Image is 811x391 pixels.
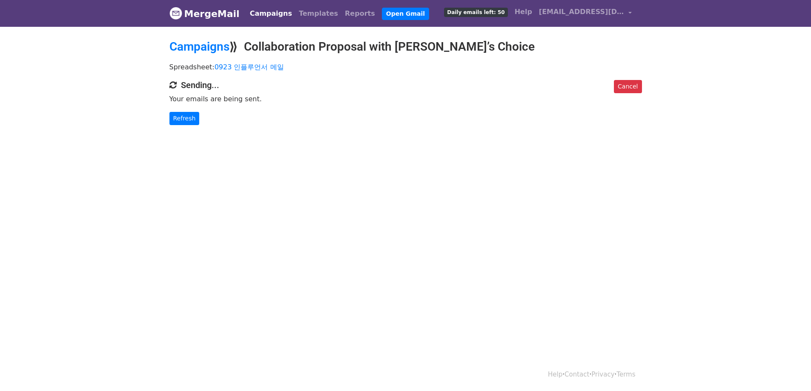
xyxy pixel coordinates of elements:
a: 0923 인플루언서 메일 [215,63,284,71]
a: Open Gmail [382,8,429,20]
a: Cancel [614,80,642,93]
a: Templates [295,5,341,22]
p: Your emails are being sent. [169,94,642,103]
h4: Sending... [169,80,642,90]
a: Reports [341,5,378,22]
a: [EMAIL_ADDRESS][DOMAIN_NAME] [536,3,635,23]
span: [EMAIL_ADDRESS][DOMAIN_NAME] [539,7,624,17]
h2: ⟫ Collaboration Proposal with [PERSON_NAME]’s Choice [169,40,642,54]
a: Terms [616,371,635,378]
a: Daily emails left: 50 [441,3,511,20]
img: MergeMail logo [169,7,182,20]
a: Privacy [591,371,614,378]
a: Campaigns [169,40,229,54]
iframe: Chat Widget [768,350,811,391]
a: Contact [565,371,589,378]
span: Daily emails left: 50 [444,8,507,17]
div: 채팅 위젯 [768,350,811,391]
p: Spreadsheet: [169,63,642,71]
a: Help [548,371,562,378]
a: MergeMail [169,5,240,23]
a: Refresh [169,112,200,125]
a: Help [511,3,536,20]
a: Campaigns [246,5,295,22]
